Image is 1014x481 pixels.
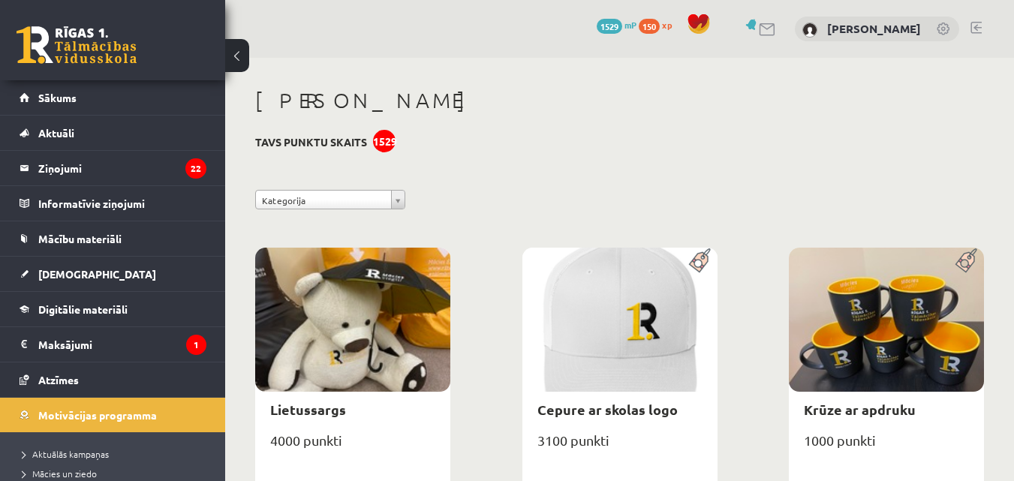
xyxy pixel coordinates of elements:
[270,401,346,418] a: Lietussargs
[20,292,206,326] a: Digitālie materiāli
[684,248,718,273] img: Populāra prece
[255,428,450,465] div: 4000 punkti
[255,136,367,149] h3: Tavs punktu skaits
[662,19,672,31] span: xp
[20,257,206,291] a: [DEMOGRAPHIC_DATA]
[38,91,77,104] span: Sākums
[802,23,817,38] img: Roberta Visocka
[20,80,206,115] a: Sākums
[20,221,206,256] a: Mācību materiāli
[38,267,156,281] span: [DEMOGRAPHIC_DATA]
[38,327,206,362] legend: Maksājumi
[23,448,109,460] span: Aktuālās kampaņas
[38,151,206,185] legend: Ziņojumi
[373,130,396,152] div: 1529
[38,232,122,245] span: Mācību materiāli
[23,467,210,480] a: Mācies un ziedo
[20,398,206,432] a: Motivācijas programma
[185,158,206,179] i: 22
[255,190,405,209] a: Kategorija
[186,335,206,355] i: 1
[38,302,128,316] span: Digitālie materiāli
[23,447,210,461] a: Aktuālās kampaņas
[597,19,636,31] a: 1529 mP
[804,401,916,418] a: Krūze ar apdruku
[597,19,622,34] span: 1529
[639,19,679,31] a: 150 xp
[639,19,660,34] span: 150
[624,19,636,31] span: mP
[20,116,206,150] a: Aktuāli
[20,186,206,221] a: Informatīvie ziņojumi
[38,186,206,221] legend: Informatīvie ziņojumi
[20,362,206,397] a: Atzīmes
[38,408,157,422] span: Motivācijas programma
[950,248,984,273] img: Populāra prece
[789,428,984,465] div: 1000 punkti
[537,401,678,418] a: Cepure ar skolas logo
[17,26,137,64] a: Rīgas 1. Tālmācības vidusskola
[255,88,984,113] h1: [PERSON_NAME]
[20,327,206,362] a: Maksājumi1
[20,151,206,185] a: Ziņojumi22
[262,191,385,210] span: Kategorija
[38,373,79,386] span: Atzīmes
[827,21,921,36] a: [PERSON_NAME]
[522,428,718,465] div: 3100 punkti
[23,467,97,479] span: Mācies un ziedo
[38,126,74,140] span: Aktuāli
